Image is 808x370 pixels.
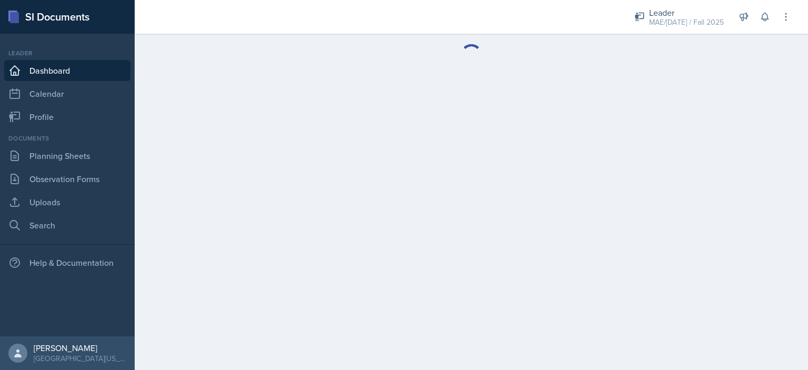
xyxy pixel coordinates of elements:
[4,60,130,81] a: Dashboard
[4,145,130,166] a: Planning Sheets
[649,6,724,19] div: Leader
[4,83,130,104] a: Calendar
[4,106,130,127] a: Profile
[4,134,130,143] div: Documents
[4,168,130,189] a: Observation Forms
[4,192,130,213] a: Uploads
[34,343,126,353] div: [PERSON_NAME]
[34,353,126,364] div: [GEOGRAPHIC_DATA][US_STATE] in [GEOGRAPHIC_DATA]
[649,17,724,28] div: MAE/[DATE] / Fall 2025
[4,48,130,58] div: Leader
[4,215,130,236] a: Search
[4,252,130,273] div: Help & Documentation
